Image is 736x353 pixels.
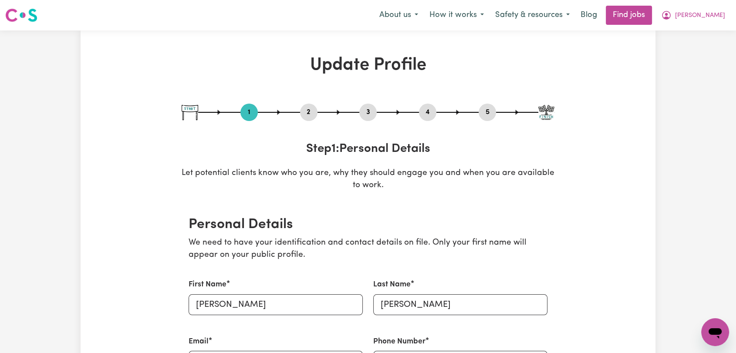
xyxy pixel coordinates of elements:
[182,142,554,157] h3: Step 1 : Personal Details
[373,336,425,347] label: Phone Number
[479,107,496,118] button: Go to step 5
[655,6,731,24] button: My Account
[189,237,547,262] p: We need to have your identification and contact details on file. Only your first name will appear...
[701,318,729,346] iframe: Button to launch messaging window
[424,6,490,24] button: How it works
[300,107,317,118] button: Go to step 2
[490,6,575,24] button: Safety & resources
[606,6,652,25] a: Find jobs
[189,216,547,233] h2: Personal Details
[419,107,436,118] button: Go to step 4
[240,107,258,118] button: Go to step 1
[373,279,411,290] label: Last Name
[675,11,725,20] span: [PERSON_NAME]
[374,6,424,24] button: About us
[5,5,37,25] a: Careseekers logo
[182,167,554,192] p: Let potential clients know who you are, why they should engage you and when you are available to ...
[575,6,602,25] a: Blog
[189,279,226,290] label: First Name
[5,7,37,23] img: Careseekers logo
[189,336,209,347] label: Email
[359,107,377,118] button: Go to step 3
[182,55,554,76] h1: Update Profile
